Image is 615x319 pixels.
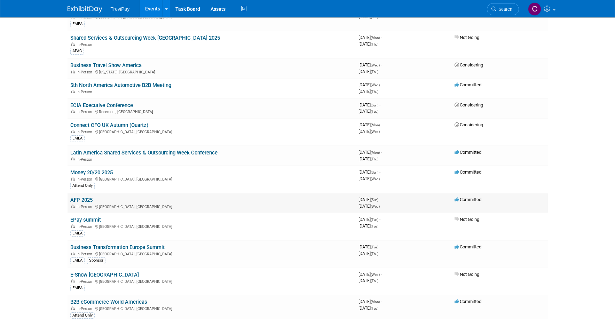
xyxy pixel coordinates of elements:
[70,135,85,142] div: EMEA
[381,272,382,277] span: -
[70,244,165,250] a: Business Transformation Europe Summit
[381,150,382,155] span: -
[71,70,75,73] img: In-Person Event
[379,244,380,249] span: -
[70,257,85,264] div: EMEA
[77,205,94,209] span: In-Person
[70,183,95,189] div: Attend Only
[371,252,378,256] span: (Thu)
[71,205,75,208] img: In-Person Event
[70,21,85,27] div: EMEA
[77,130,94,134] span: In-Person
[77,42,94,47] span: In-Person
[371,123,380,127] span: (Mon)
[358,204,380,209] span: [DATE]
[371,306,378,310] span: (Tue)
[77,90,94,94] span: In-Person
[111,6,130,12] span: TreviPay
[455,62,483,67] span: Considering
[381,299,382,304] span: -
[371,110,378,113] span: (Tue)
[71,224,75,228] img: In-Person Event
[379,102,380,107] span: -
[70,122,148,128] a: Connect CFO UK Autumn (Quartz)
[71,130,75,133] img: In-Person Event
[358,217,380,222] span: [DATE]
[71,306,75,310] img: In-Person Event
[371,130,380,134] span: (Wed)
[455,272,479,277] span: Not Going
[358,197,380,202] span: [DATE]
[455,102,483,107] span: Considering
[371,170,378,174] span: (Sun)
[77,70,94,74] span: In-Person
[371,42,378,46] span: (Thu)
[371,279,378,283] span: (Thu)
[358,223,378,229] span: [DATE]
[371,157,378,161] span: (Thu)
[70,272,139,278] a: E-Show [GEOGRAPHIC_DATA]
[455,217,479,222] span: Not Going
[528,2,541,16] img: Celia Ahrens
[358,299,382,304] span: [DATE]
[358,102,380,107] span: [DATE]
[358,109,378,114] span: [DATE]
[77,177,94,182] span: In-Person
[379,169,380,175] span: -
[455,150,481,155] span: Committed
[71,252,75,255] img: In-Person Event
[71,90,75,93] img: In-Person Event
[77,306,94,311] span: In-Person
[70,35,220,41] a: Shared Services & Outsourcing Week [GEOGRAPHIC_DATA] 2025
[381,122,382,127] span: -
[70,197,93,203] a: AFP 2025
[70,150,218,156] a: Latin America Shared Services & Outsourcing Week Conference
[358,89,378,94] span: [DATE]
[70,299,147,305] a: B2B eCommerce World Americas
[371,36,380,40] span: (Mon)
[358,69,378,74] span: [DATE]
[371,63,380,67] span: (Wed)
[371,300,380,304] span: (Mon)
[70,204,353,209] div: [GEOGRAPHIC_DATA], [GEOGRAPHIC_DATA]
[77,224,94,229] span: In-Person
[379,197,380,202] span: -
[77,279,94,284] span: In-Person
[371,83,380,87] span: (Wed)
[371,151,380,154] span: (Mon)
[358,150,382,155] span: [DATE]
[358,129,380,134] span: [DATE]
[455,299,481,304] span: Committed
[371,218,378,222] span: (Tue)
[371,205,380,208] span: (Wed)
[70,285,85,291] div: EMEA
[371,273,380,277] span: (Wed)
[70,223,353,229] div: [GEOGRAPHIC_DATA], [GEOGRAPHIC_DATA]
[71,279,75,283] img: In-Person Event
[358,244,380,249] span: [DATE]
[70,169,113,176] a: Money 20/20 2025
[455,197,481,202] span: Committed
[379,217,380,222] span: -
[87,257,105,264] div: Sponsor
[70,251,353,256] div: [GEOGRAPHIC_DATA], [GEOGRAPHIC_DATA]
[455,82,481,87] span: Committed
[358,156,378,161] span: [DATE]
[70,217,101,223] a: EPay summit
[455,244,481,249] span: Committed
[358,272,382,277] span: [DATE]
[70,48,84,54] div: APAC
[487,3,519,15] a: Search
[371,103,378,107] span: (Sun)
[371,245,378,249] span: (Tue)
[358,278,378,283] span: [DATE]
[496,7,512,12] span: Search
[358,82,382,87] span: [DATE]
[70,62,142,69] a: Business Travel Show America
[71,110,75,113] img: In-Person Event
[358,35,382,40] span: [DATE]
[455,169,481,175] span: Committed
[70,305,353,311] div: [GEOGRAPHIC_DATA], [GEOGRAPHIC_DATA]
[77,110,94,114] span: In-Person
[358,122,382,127] span: [DATE]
